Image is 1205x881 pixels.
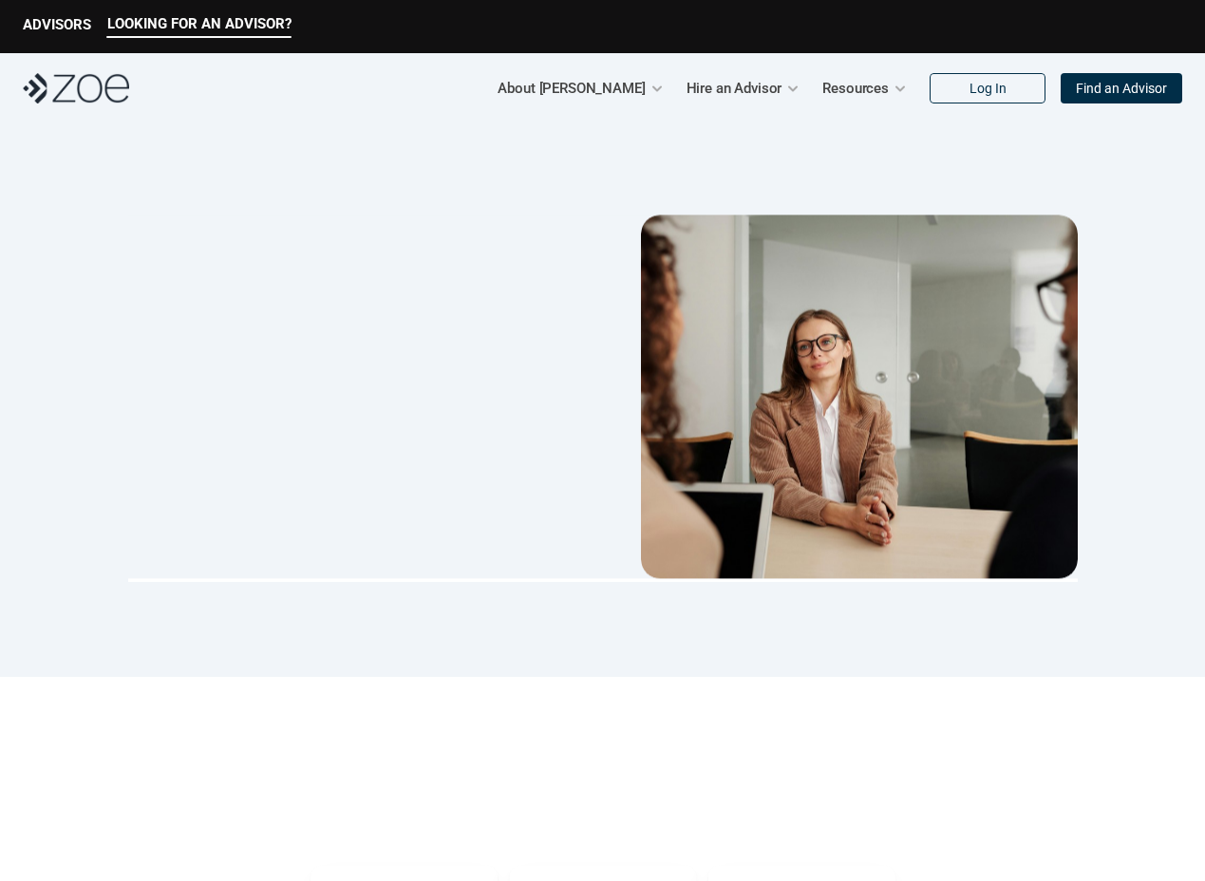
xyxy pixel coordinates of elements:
h2: We are committed to finding someone you feel comfortable with to manage your wealth. [PERSON_NAME... [128,405,567,519]
p: Find an Advisor [1076,81,1167,97]
p: Resources [822,74,889,103]
p: Log In [970,81,1007,97]
a: Find an Advisor [1061,73,1182,103]
p: ADVISORS [23,16,91,33]
p: LOOKING FOR AN ADVISOR? [107,15,292,32]
p: About [PERSON_NAME] [498,74,645,103]
p: Hire an Advisor [687,74,782,103]
a: Log In [930,73,1045,103]
h2: You deserve an advisor you can trust. [128,348,567,405]
h1: Advisor Vetting Process [128,274,563,329]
